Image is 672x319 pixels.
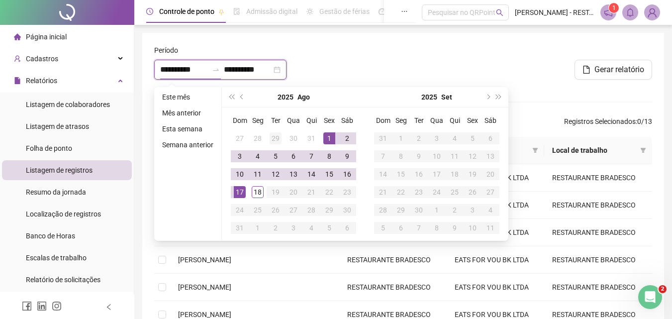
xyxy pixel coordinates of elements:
[212,66,220,74] span: to
[52,301,62,311] span: instagram
[285,147,302,165] td: 2025-08-06
[302,111,320,129] th: Qui
[234,132,246,144] div: 27
[464,147,481,165] td: 2025-09-12
[395,186,407,198] div: 22
[249,183,267,201] td: 2025-08-18
[320,201,338,219] td: 2025-08-29
[105,304,112,311] span: left
[285,111,302,129] th: Qua
[392,201,410,219] td: 2025-09-29
[234,204,246,216] div: 24
[270,132,282,144] div: 29
[377,186,389,198] div: 21
[377,168,389,180] div: 14
[431,150,443,162] div: 10
[252,204,264,216] div: 25
[446,111,464,129] th: Qui
[446,147,464,165] td: 2025-09-11
[392,129,410,147] td: 2025-09-01
[446,219,464,237] td: 2025-10-09
[249,129,267,147] td: 2025-07-28
[431,132,443,144] div: 3
[392,183,410,201] td: 2025-09-22
[302,129,320,147] td: 2025-07-31
[484,222,496,234] div: 11
[26,210,101,218] span: Localização de registros
[14,33,21,40] span: home
[582,66,590,74] span: file
[231,183,249,201] td: 2025-08-17
[626,8,635,17] span: bell
[26,232,75,240] span: Banco de Horas
[431,186,443,198] div: 24
[428,111,446,129] th: Qua
[401,8,408,15] span: ellipsis
[178,283,231,291] span: [PERSON_NAME]
[249,219,267,237] td: 2025-09-01
[410,147,428,165] td: 2025-09-09
[26,188,86,196] span: Resumo da jornada
[288,168,299,180] div: 13
[428,147,446,165] td: 2025-09-10
[288,150,299,162] div: 6
[428,165,446,183] td: 2025-09-17
[37,301,47,311] span: linkedin
[231,165,249,183] td: 2025-08-10
[544,192,652,219] td: RESTAURANTE BRADESCO
[302,219,320,237] td: 2025-09-04
[484,186,496,198] div: 27
[231,129,249,147] td: 2025-07-27
[341,186,353,198] div: 23
[431,222,443,234] div: 8
[14,77,21,84] span: file
[320,165,338,183] td: 2025-08-15
[428,219,446,237] td: 2025-10-08
[252,222,264,234] div: 1
[446,129,464,147] td: 2025-09-04
[22,301,32,311] span: facebook
[338,111,356,129] th: Sáb
[323,168,335,180] div: 15
[449,168,461,180] div: 18
[532,147,538,153] span: filter
[158,123,217,135] li: Esta semana
[564,117,636,125] span: Registros Selecionados
[146,8,153,15] span: clock-circle
[270,168,282,180] div: 12
[323,132,335,144] div: 1
[285,219,302,237] td: 2025-09-03
[428,201,446,219] td: 2025-10-01
[410,129,428,147] td: 2025-09-02
[231,111,249,129] th: Dom
[267,147,285,165] td: 2025-08-05
[339,274,447,301] td: RESTAURANTE BRADESCO
[270,222,282,234] div: 2
[446,183,464,201] td: 2025-09-25
[278,87,293,107] button: year panel
[392,111,410,129] th: Seg
[449,186,461,198] div: 25
[320,183,338,201] td: 2025-08-22
[267,183,285,201] td: 2025-08-19
[467,204,479,216] div: 3
[377,222,389,234] div: 5
[285,201,302,219] td: 2025-08-27
[302,147,320,165] td: 2025-08-07
[441,87,452,107] button: month panel
[449,204,461,216] div: 2
[609,3,619,13] sup: 1
[481,111,499,129] th: Sáb
[305,168,317,180] div: 14
[339,246,447,274] td: RESTAURANTE BRADESCO
[338,129,356,147] td: 2025-08-02
[446,165,464,183] td: 2025-09-18
[267,165,285,183] td: 2025-08-12
[305,204,317,216] div: 28
[410,165,428,183] td: 2025-09-16
[320,147,338,165] td: 2025-08-08
[319,7,370,15] span: Gestão de férias
[575,60,652,80] button: Gerar relatório
[26,77,57,85] span: Relatórios
[392,165,410,183] td: 2025-09-15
